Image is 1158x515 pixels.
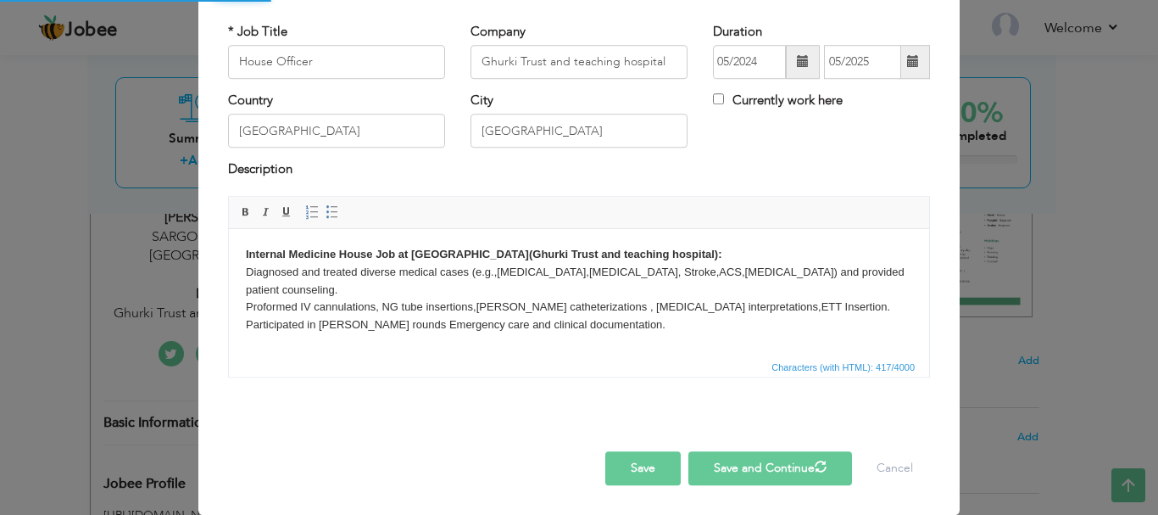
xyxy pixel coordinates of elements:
[228,23,287,41] label: * Job Title
[768,360,918,375] span: Characters (with HTML): 417/4000
[713,45,786,79] input: From
[257,203,276,221] a: Italic
[605,451,681,485] button: Save
[237,203,255,221] a: Bold
[713,92,843,109] label: Currently work here
[323,203,342,221] a: Insert/Remove Bulleted List
[713,23,762,41] label: Duration
[713,93,724,104] input: Currently work here
[768,360,920,375] div: Statistics
[688,451,852,485] button: Save and Continue
[303,203,321,221] a: Insert/Remove Numbered List
[470,23,526,41] label: Company
[824,45,901,79] input: Present
[277,203,296,221] a: Underline
[228,92,273,109] label: Country
[470,92,493,109] label: City
[228,161,292,179] label: Description
[229,229,929,356] iframe: Rich Text Editor, workEditor
[860,451,930,485] button: Cancel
